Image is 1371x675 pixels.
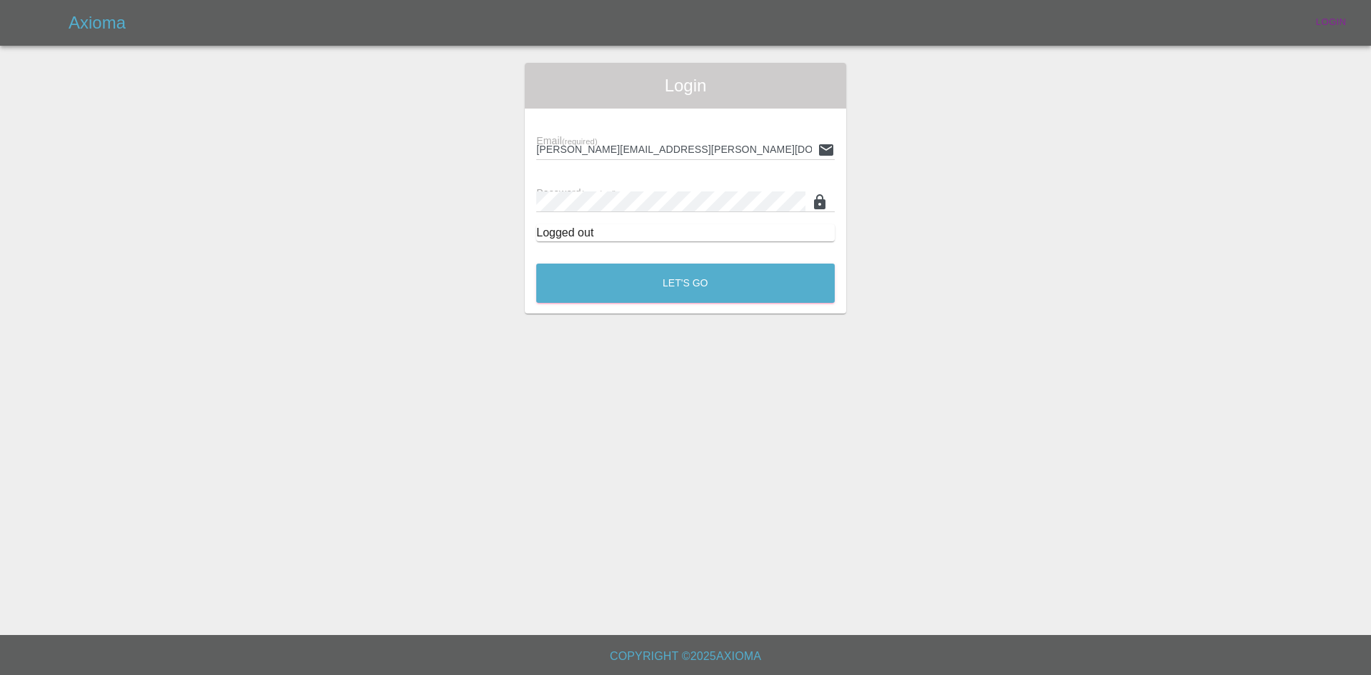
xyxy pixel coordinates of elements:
[1308,11,1354,34] a: Login
[11,646,1360,666] h6: Copyright © 2025 Axioma
[536,187,616,199] span: Password
[536,135,597,146] span: Email
[536,224,835,241] div: Logged out
[536,74,835,97] span: Login
[581,189,617,198] small: (required)
[562,137,598,146] small: (required)
[69,11,126,34] h5: Axioma
[536,264,835,303] button: Let's Go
